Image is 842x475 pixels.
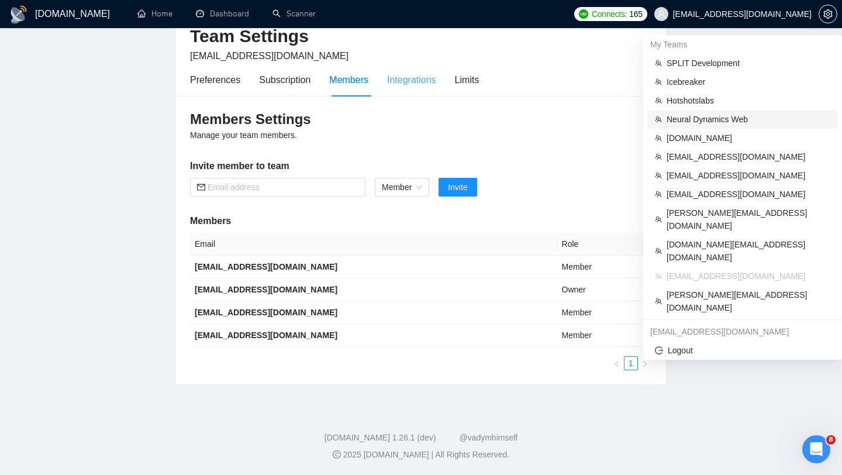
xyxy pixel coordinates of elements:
span: right [641,360,648,367]
span: Manage your team members. [190,130,297,140]
span: [DOMAIN_NAME][EMAIL_ADDRESS][DOMAIN_NAME] [667,238,830,264]
span: logout [655,346,663,354]
b: [EMAIL_ADDRESS][DOMAIN_NAME] [195,262,337,271]
span: Connects: [592,8,627,20]
span: user [657,10,665,18]
li: Next Page [638,356,652,370]
li: Previous Page [610,356,624,370]
span: Hotshotslabs [667,94,830,107]
td: Member [557,301,652,324]
span: Invite [448,181,467,194]
a: dashboardDashboard [196,9,249,19]
div: Integrations [387,73,436,87]
a: homeHome [137,9,172,19]
div: Preferences [190,73,240,87]
span: mail [197,183,205,191]
a: searchScanner [272,9,316,19]
a: [DOMAIN_NAME] 1.26.1 (dev) [325,433,436,442]
span: team [655,247,662,254]
b: [EMAIL_ADDRESS][DOMAIN_NAME] [195,285,337,294]
td: Owner [557,278,652,301]
th: Email [190,233,557,256]
span: Logout [655,344,830,357]
button: setting [819,5,837,23]
span: [EMAIL_ADDRESS][DOMAIN_NAME] [667,169,830,182]
div: My Teams [643,35,842,54]
iframe: Intercom live chat [802,435,830,463]
input: Email address [208,181,358,194]
span: [EMAIL_ADDRESS][DOMAIN_NAME] [667,150,830,163]
span: setting [819,9,837,19]
span: Icebreaker [667,75,830,88]
button: left [610,356,624,370]
div: 2025 [DOMAIN_NAME] | All Rights Reserved. [9,449,833,461]
img: upwork-logo.png [579,9,588,19]
h5: Members [190,214,652,228]
span: 8 [826,435,836,445]
div: Subscription [259,73,310,87]
span: [EMAIL_ADDRESS][DOMAIN_NAME] [667,188,830,201]
span: team [655,153,662,160]
span: [EMAIL_ADDRESS][DOMAIN_NAME] [667,270,830,283]
span: team [655,135,662,142]
b: [EMAIL_ADDRESS][DOMAIN_NAME] [195,331,337,340]
h3: Members Settings [190,110,652,129]
b: [EMAIL_ADDRESS][DOMAIN_NAME] [195,308,337,317]
div: Members [329,73,368,87]
span: team [655,216,662,223]
td: Member [557,324,652,347]
span: team [655,172,662,179]
span: SPLIT Development [667,57,830,70]
span: team [655,191,662,198]
span: [DOMAIN_NAME] [667,132,830,144]
th: Role [557,233,652,256]
h2: Team Settings [190,25,652,49]
span: Member [382,178,422,196]
span: team [655,273,662,280]
span: Neural Dynamics Web [667,113,830,126]
span: team [655,298,662,305]
span: team [655,97,662,104]
span: copyright [333,450,341,459]
div: Limits [455,73,479,87]
h5: Invite member to team [190,159,652,173]
span: team [655,60,662,67]
button: Invite [439,178,477,197]
div: vladyslavsharahov@gmail.com [643,322,842,341]
span: [EMAIL_ADDRESS][DOMAIN_NAME] [190,51,348,61]
span: team [655,78,662,85]
li: 1 [624,356,638,370]
span: team [655,116,662,123]
a: @vadymhimself [459,433,517,442]
span: 165 [629,8,642,20]
span: left [613,360,620,367]
a: 1 [624,357,637,370]
span: [PERSON_NAME][EMAIL_ADDRESS][DOMAIN_NAME] [667,288,830,314]
a: setting [819,9,837,19]
button: right [638,356,652,370]
td: Member [557,256,652,278]
img: logo [9,5,28,24]
span: [PERSON_NAME][EMAIL_ADDRESS][DOMAIN_NAME] [667,206,830,232]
